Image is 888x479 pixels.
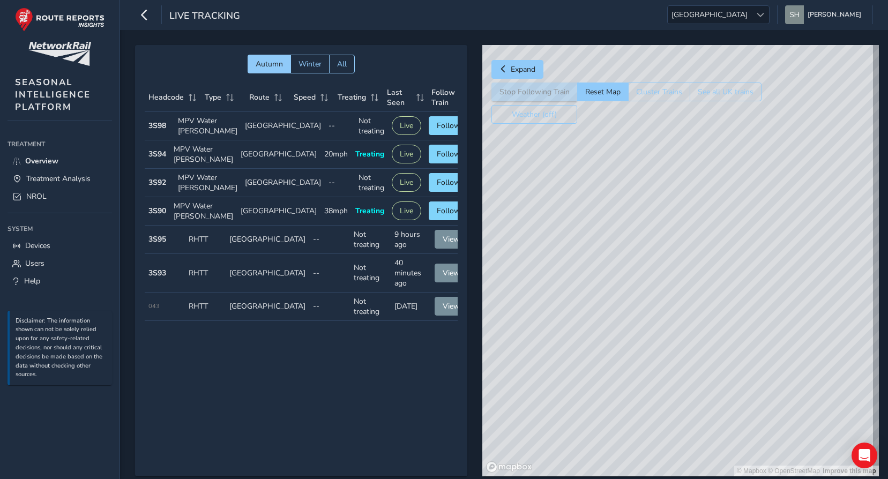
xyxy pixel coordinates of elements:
[431,87,457,108] span: Follow Train
[435,297,468,316] button: View
[429,145,468,163] button: Follow
[15,8,105,32] img: rr logo
[8,188,112,205] a: NROL
[392,201,421,220] button: Live
[148,234,166,244] strong: 3S95
[226,226,309,254] td: [GEOGRAPHIC_DATA]
[25,241,50,251] span: Devices
[350,293,391,321] td: Not treating
[785,5,865,24] button: [PERSON_NAME]
[628,83,690,101] button: Cluster Trains
[320,140,352,169] td: 20mph
[325,169,355,197] td: --
[8,272,112,290] a: Help
[148,177,166,188] strong: 3S92
[248,55,290,73] button: Autumn
[299,59,322,69] span: Winter
[15,76,91,113] span: SEASONAL INTELLIGENCE PLATFORM
[309,226,350,254] td: --
[293,92,315,102] span: Speed
[185,254,226,293] td: RHTT
[185,226,226,254] td: RHTT
[435,230,468,249] button: View
[391,293,431,321] td: [DATE]
[387,87,413,108] span: Last Seen
[148,268,166,278] strong: 3S93
[226,293,309,321] td: [GEOGRAPHIC_DATA]
[148,206,166,216] strong: 3S90
[8,152,112,170] a: Overview
[338,92,366,102] span: Treating
[256,59,283,69] span: Autumn
[491,105,577,124] button: Weather (off)
[249,92,269,102] span: Route
[668,6,751,24] span: [GEOGRAPHIC_DATA]
[443,301,460,311] span: View
[309,293,350,321] td: --
[241,112,325,140] td: [GEOGRAPHIC_DATA]
[237,140,320,169] td: [GEOGRAPHIC_DATA]
[24,276,40,286] span: Help
[391,226,431,254] td: 9 hours ago
[577,83,628,101] button: Reset Map
[785,5,804,24] img: diamond-layout
[28,42,91,66] img: customer logo
[337,59,347,69] span: All
[511,64,535,74] span: Expand
[355,169,388,197] td: Not treating
[491,60,543,79] button: Expand
[8,170,112,188] a: Treatment Analysis
[170,140,237,169] td: MPV Water [PERSON_NAME]
[429,173,468,192] button: Follow
[148,121,166,131] strong: 3S98
[8,255,112,272] a: Users
[435,264,468,282] button: View
[437,121,460,131] span: Follow
[320,197,352,226] td: 38mph
[350,226,391,254] td: Not treating
[329,55,355,73] button: All
[437,206,460,216] span: Follow
[443,268,460,278] span: View
[690,83,762,101] button: See all UK trains
[355,206,384,216] span: Treating
[8,136,112,152] div: Treatment
[226,254,309,293] td: [GEOGRAPHIC_DATA]
[290,55,329,73] button: Winter
[26,191,47,201] span: NROL
[241,169,325,197] td: [GEOGRAPHIC_DATA]
[16,317,107,380] p: Disclaimer: The information shown can not be solely relied upon for any safety-related decisions,...
[392,145,421,163] button: Live
[185,293,226,321] td: RHTT
[325,112,355,140] td: --
[309,254,350,293] td: --
[148,302,160,310] span: 043
[26,174,91,184] span: Treatment Analysis
[429,116,468,135] button: Follow
[350,254,391,293] td: Not treating
[391,254,431,293] td: 40 minutes ago
[25,258,44,268] span: Users
[25,156,58,166] span: Overview
[174,112,241,140] td: MPV Water [PERSON_NAME]
[392,173,421,192] button: Live
[8,237,112,255] a: Devices
[355,112,388,140] td: Not treating
[148,92,184,102] span: Headcode
[148,149,166,159] strong: 3S94
[392,116,421,135] button: Live
[852,443,877,468] div: Open Intercom Messenger
[170,197,237,226] td: MPV Water [PERSON_NAME]
[429,201,468,220] button: Follow
[205,92,221,102] span: Type
[8,221,112,237] div: System
[443,234,460,244] span: View
[808,5,861,24] span: [PERSON_NAME]
[437,177,460,188] span: Follow
[169,9,240,24] span: Live Tracking
[237,197,320,226] td: [GEOGRAPHIC_DATA]
[355,149,384,159] span: Treating
[174,169,241,197] td: MPV Water [PERSON_NAME]
[437,149,460,159] span: Follow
